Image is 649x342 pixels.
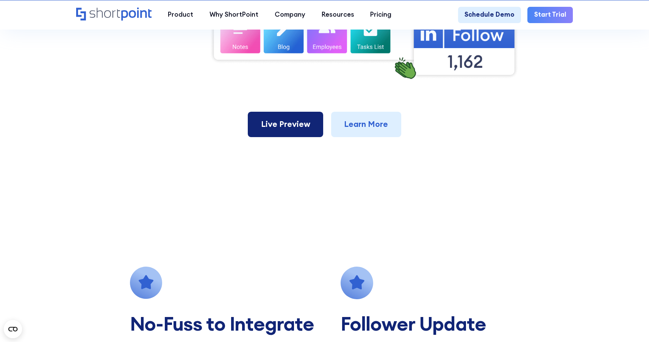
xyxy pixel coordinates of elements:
[160,7,202,23] a: Product
[76,8,152,22] a: Home
[458,7,521,23] a: Schedule Demo
[331,112,401,137] a: Learn More
[527,7,572,23] a: Start Trial
[210,10,258,20] div: Why ShortPoint
[4,320,22,338] button: Open CMP widget
[275,10,305,20] div: Company
[513,254,649,342] iframe: Chat Widget
[313,7,362,23] a: Resources
[322,10,354,20] div: Resources
[266,7,313,23] a: Company
[130,313,328,335] h2: No-Fuss to Integrate
[370,10,391,20] div: Pricing
[248,112,323,137] a: Live Preview
[168,10,193,20] div: Product
[202,7,267,23] a: Why ShortPoint
[362,7,400,23] a: Pricing
[341,313,538,335] h2: Follower Update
